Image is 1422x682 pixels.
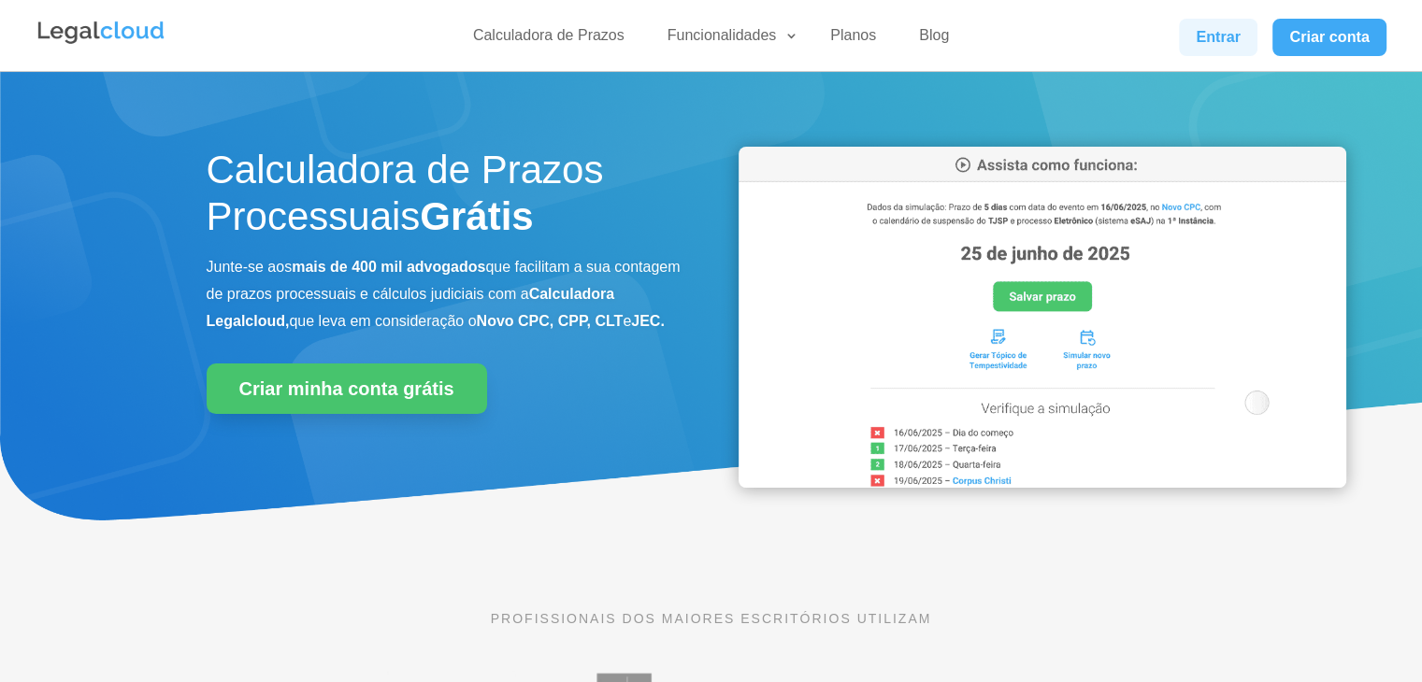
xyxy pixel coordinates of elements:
h1: Calculadora de Prazos Processuais [207,147,683,250]
a: Criar conta [1272,19,1386,56]
img: Legalcloud Logo [36,19,166,47]
b: JEC. [631,313,665,329]
a: Calculadora de Prazos Processuais da Legalcloud [739,475,1346,490]
b: mais de 400 mil advogados [292,259,485,275]
b: Novo CPC, CPP, CLT [477,313,624,329]
p: PROFISSIONAIS DOS MAIORES ESCRITÓRIOS UTILIZAM [207,608,1216,629]
a: Entrar [1179,19,1257,56]
a: Blog [908,26,960,53]
strong: Grátis [420,194,533,238]
a: Logo da Legalcloud [36,34,166,50]
p: Junte-se aos que facilitam a sua contagem de prazos processuais e cálculos judiciais com a que le... [207,254,683,334]
a: Planos [819,26,887,53]
a: Calculadora de Prazos [462,26,636,53]
b: Calculadora Legalcloud, [207,286,615,329]
img: Calculadora de Prazos Processuais da Legalcloud [739,147,1346,488]
a: Criar minha conta grátis [207,363,487,414]
a: Funcionalidades [656,26,799,53]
